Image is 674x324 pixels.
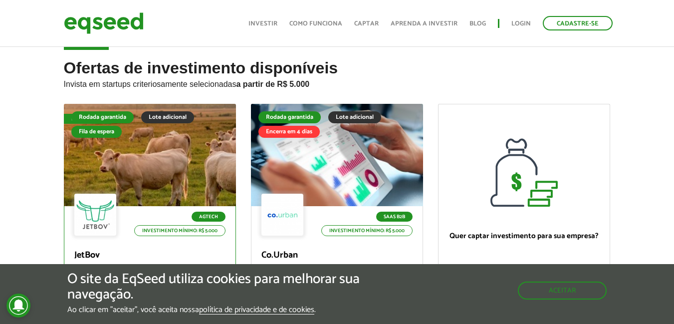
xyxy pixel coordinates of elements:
[64,114,115,124] div: Fila de espera
[469,20,486,27] a: Blog
[518,282,607,300] button: Aceitar
[67,305,391,315] p: Ao clicar em "aceitar", você aceita nossa .
[74,250,225,261] p: JetBov
[67,272,391,303] h5: O site da EqSeed utiliza cookies para melhorar sua navegação.
[289,20,342,27] a: Como funciona
[328,111,381,123] div: Lote adicional
[258,111,321,123] div: Rodada garantida
[199,306,314,315] a: política de privacidade e de cookies
[376,212,413,222] p: SaaS B2B
[248,20,277,27] a: Investir
[71,111,134,123] div: Rodada garantida
[64,77,611,89] p: Invista em startups criteriosamente selecionadas
[236,80,310,88] strong: a partir de R$ 5.000
[71,126,122,138] div: Fila de espera
[449,232,600,241] p: Quer captar investimento para sua empresa?
[321,225,413,236] p: Investimento mínimo: R$ 5.000
[354,20,379,27] a: Captar
[141,111,194,123] div: Lote adicional
[64,59,611,104] h2: Ofertas de investimento disponíveis
[258,126,320,138] div: Encerra em 4 dias
[261,250,413,261] p: Co.Urban
[192,212,225,222] p: Agtech
[391,20,457,27] a: Aprenda a investir
[511,20,531,27] a: Login
[543,16,613,30] a: Cadastre-se
[134,225,225,236] p: Investimento mínimo: R$ 5.000
[64,10,144,36] img: EqSeed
